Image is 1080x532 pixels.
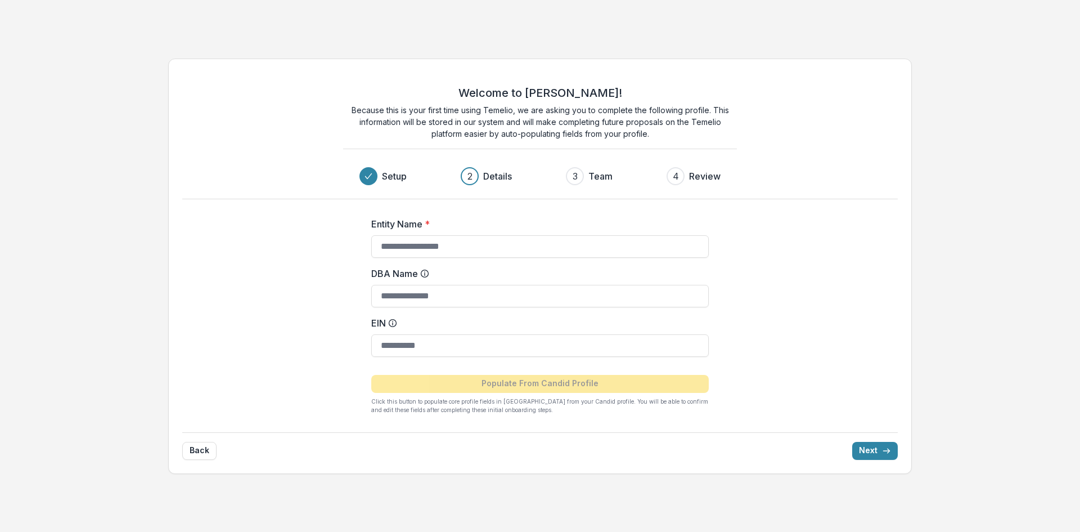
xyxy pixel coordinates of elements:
[371,217,702,231] label: Entity Name
[458,86,622,100] h2: Welcome to [PERSON_NAME]!
[371,316,702,330] label: EIN
[689,169,721,183] h3: Review
[673,169,679,183] div: 4
[483,169,512,183] h3: Details
[359,167,721,185] div: Progress
[588,169,613,183] h3: Team
[343,104,737,140] p: Because this is your first time using Temelio, we are asking you to complete the following profil...
[371,397,709,414] p: Click this button to populate core profile fields in [GEOGRAPHIC_DATA] from your Candid profile. ...
[852,442,898,460] button: Next
[182,442,217,460] button: Back
[467,169,472,183] div: 2
[382,169,407,183] h3: Setup
[371,267,702,280] label: DBA Name
[573,169,578,183] div: 3
[371,375,709,393] button: Populate From Candid Profile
